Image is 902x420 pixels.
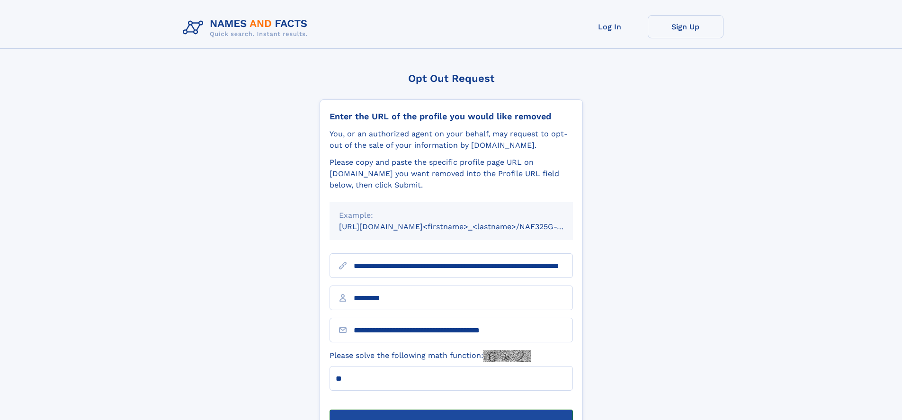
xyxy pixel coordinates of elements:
[330,350,531,362] label: Please solve the following math function:
[179,15,315,41] img: Logo Names and Facts
[320,72,583,84] div: Opt Out Request
[339,222,591,231] small: [URL][DOMAIN_NAME]<firstname>_<lastname>/NAF325G-xxxxxxxx
[330,157,573,191] div: Please copy and paste the specific profile page URL on [DOMAIN_NAME] you want removed into the Pr...
[330,128,573,151] div: You, or an authorized agent on your behalf, may request to opt-out of the sale of your informatio...
[339,210,563,221] div: Example:
[330,111,573,122] div: Enter the URL of the profile you would like removed
[648,15,723,38] a: Sign Up
[572,15,648,38] a: Log In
